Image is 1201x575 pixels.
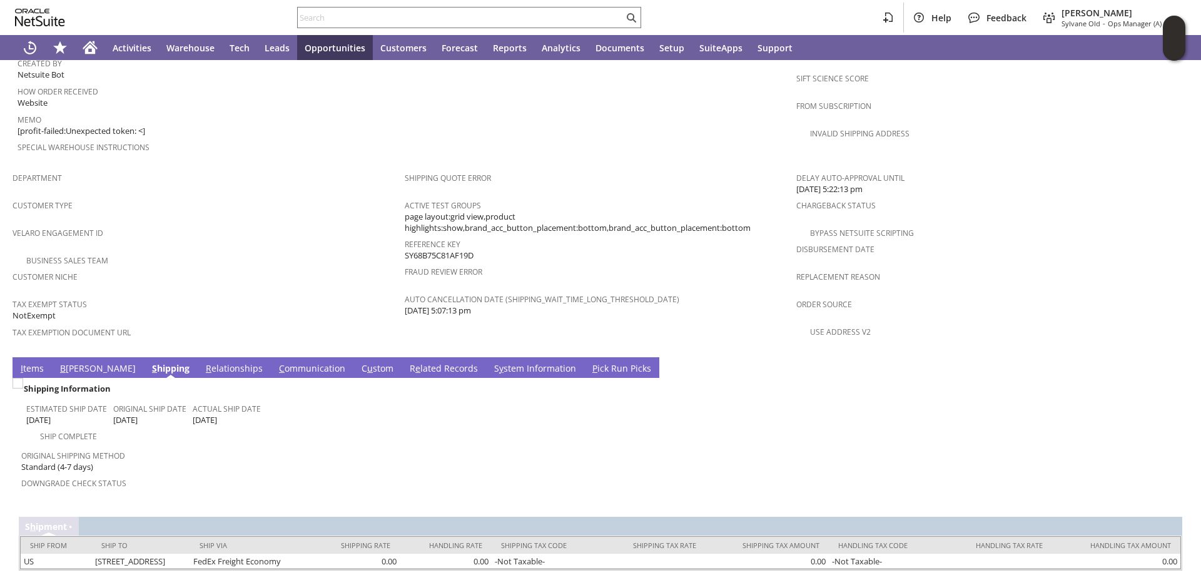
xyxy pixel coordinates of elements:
[13,378,23,389] img: Unchecked
[18,97,48,109] span: Website
[53,40,68,55] svg: Shortcuts
[26,404,107,414] a: Estimated Ship Date
[30,521,36,532] span: h
[13,299,87,310] a: Tax Exempt Status
[105,35,159,60] a: Activities
[57,362,139,376] a: B[PERSON_NAME]
[13,327,131,338] a: Tax Exemption Document URL
[193,404,261,414] a: Actual Ship Date
[18,362,47,376] a: Items
[21,461,93,473] span: Standard (4-7 days)
[659,42,684,54] span: Setup
[21,554,92,569] td: US
[257,35,297,60] a: Leads
[18,58,62,69] a: Created By
[305,42,365,54] span: Opportunities
[166,42,215,54] span: Warehouse
[149,362,193,376] a: Shipping
[405,250,474,262] span: SY68B75C81AF19D
[75,35,105,60] a: Home
[409,541,483,550] div: Handling Rate
[113,404,186,414] a: Original Ship Date
[405,305,471,317] span: [DATE] 5:07:13 pm
[15,35,45,60] a: Recent Records
[610,541,696,550] div: Shipping Tax Rate
[758,42,793,54] span: Support
[491,362,579,376] a: System Information
[13,310,56,322] span: NotExempt
[652,35,692,60] a: Setup
[18,142,149,153] a: Special Warehouse Instructions
[931,12,951,24] span: Help
[624,10,639,25] svg: Search
[18,114,41,125] a: Memo
[986,12,1026,24] span: Feedback
[796,272,880,282] a: Replacement reason
[21,478,126,489] a: Downgrade Check Status
[30,541,83,550] div: Ship From
[796,244,874,255] a: Disbursement Date
[152,362,157,374] span: S
[592,362,597,374] span: P
[113,414,138,426] span: [DATE]
[367,362,373,374] span: u
[1163,39,1185,61] span: Oracle Guided Learning Widget. To move around, please hold and drag
[1062,19,1100,28] span: Sylvane Old
[442,42,478,54] span: Forecast
[23,40,38,55] svg: Recent Records
[501,541,591,550] div: Shipping Tax Code
[1163,16,1185,61] iframe: Click here to launch Oracle Guided Learning Help Panel
[485,35,534,60] a: Reports
[380,42,427,54] span: Customers
[492,554,600,569] td: -Not Taxable-
[810,128,910,139] a: Invalid Shipping Address
[358,362,397,376] a: Custom
[796,183,863,195] span: [DATE] 5:22:13 pm
[499,362,504,374] span: y
[405,294,679,305] a: Auto Cancellation Date (shipping_wait_time_long_threshold_date)
[265,42,290,54] span: Leads
[13,200,73,211] a: Customer Type
[18,125,145,137] span: [profit-failed:Unexpected token: <]
[796,299,852,310] a: Order Source
[113,42,151,54] span: Activities
[320,541,390,550] div: Shipping Rate
[838,541,933,550] div: Handling Tax Code
[279,362,285,374] span: C
[542,42,580,54] span: Analytics
[40,431,97,442] a: Ship Complete
[692,35,750,60] a: SuiteApps
[60,362,66,374] span: B
[21,380,595,397] div: Shipping Information
[405,211,791,234] span: page layout:grid view,product highlights:show,brand_acc_button_placement:bottom,brand_acc_button_...
[222,35,257,60] a: Tech
[405,239,460,250] a: Reference Key
[206,362,211,374] span: R
[1052,554,1180,569] td: 0.00
[298,10,624,25] input: Search
[415,362,420,374] span: e
[203,362,266,376] a: Relationships
[796,200,876,211] a: Chargeback Status
[796,101,871,111] a: From Subscription
[1103,19,1105,28] span: -
[434,35,485,60] a: Forecast
[193,414,217,426] span: [DATE]
[373,35,434,60] a: Customers
[13,228,103,238] a: Velaro Engagement ID
[796,173,905,183] a: Delay Auto-Approval Until
[230,42,250,54] span: Tech
[83,40,98,55] svg: Home
[1166,360,1181,375] a: Unrolled view on
[407,362,481,376] a: Related Records
[810,228,914,238] a: Bypass NetSuite Scripting
[18,86,98,97] a: How Order Received
[18,69,64,81] span: Netsuite Bot
[190,554,311,569] td: FedEx Freight Economy
[595,42,644,54] span: Documents
[699,42,742,54] span: SuiteApps
[534,35,588,60] a: Analytics
[276,362,348,376] a: Communication
[400,554,492,569] td: 0.00
[21,450,125,461] a: Original Shipping Method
